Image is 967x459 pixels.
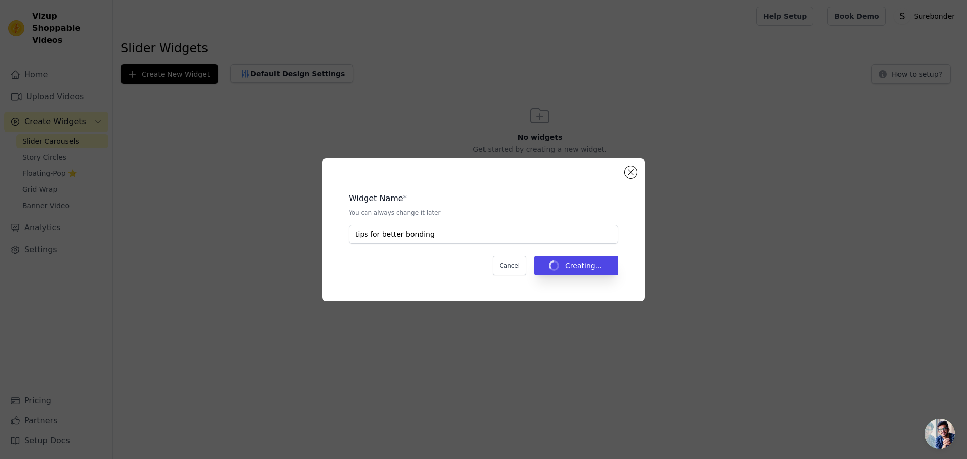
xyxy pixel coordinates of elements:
[349,209,618,217] p: You can always change it later
[534,256,618,275] button: Creating...
[625,166,637,178] button: Close modal
[925,419,955,449] div: Open chat
[493,256,526,275] button: Cancel
[349,192,403,205] legend: Widget Name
